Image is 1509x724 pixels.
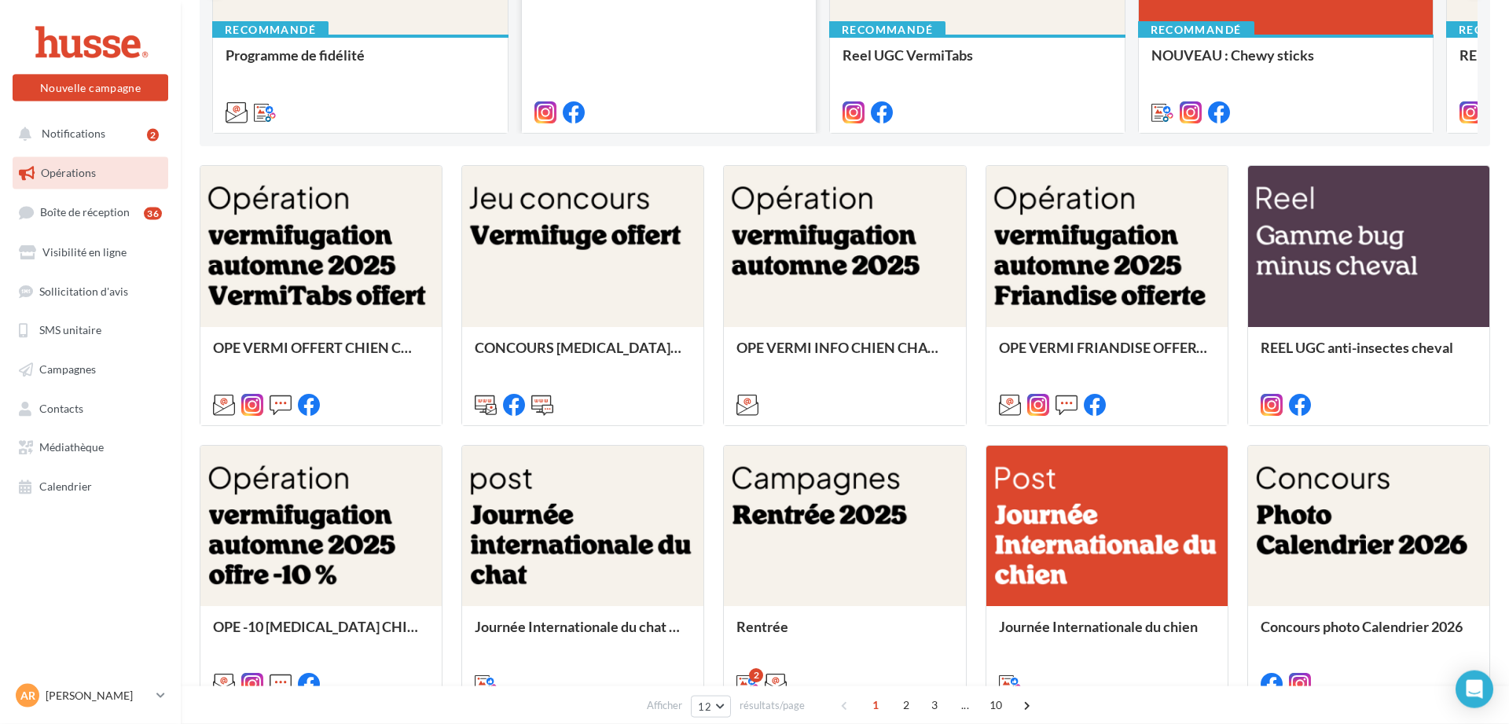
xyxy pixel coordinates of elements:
a: Sollicitation d'avis [9,276,171,309]
span: Calendrier [39,480,92,494]
span: Visibilité en ligne [42,246,127,259]
span: Médiathèque [39,441,104,454]
button: Nouvelle campagne [13,75,168,101]
span: 1 [863,693,888,718]
div: Concours photo Calendrier 2026 [1261,619,1477,650]
div: Reel UGC VermiTabs [843,47,1112,79]
span: Notifications [42,127,105,141]
div: Recommandé [1138,21,1254,39]
div: 36 [144,208,162,220]
div: 2 [147,129,159,141]
div: NOUVEAU : Chewy sticks [1151,47,1421,79]
button: 12 [691,696,731,718]
div: Journée Internationale du chat roux [475,619,691,650]
a: Visibilité en ligne [9,237,171,270]
button: Notifications 2 [9,118,165,151]
span: Sollicitation d'avis [39,285,128,298]
div: CONCOURS [MEDICAL_DATA] OFFERT AUTOMNE 2025 [475,340,691,371]
div: 2 [749,668,763,682]
p: [PERSON_NAME] [46,688,150,704]
span: AR [20,688,35,704]
div: Journée Internationale du chien [999,619,1215,650]
a: Contacts [9,393,171,426]
div: Recommandé [212,21,329,39]
span: SMS unitaire [39,324,101,337]
div: Open Intercom Messenger [1456,671,1493,708]
span: Campagnes [39,363,96,377]
span: 2 [894,693,919,718]
div: Programme de fidélité [226,47,495,79]
span: Opérations [41,167,96,180]
a: SMS unitaire [9,314,171,347]
a: Boîte de réception36 [9,196,171,230]
span: 10 [983,693,1009,718]
span: 3 [922,693,947,718]
div: OPE -10 [MEDICAL_DATA] CHIEN CHAT AUTOMNE [213,619,429,650]
div: Rentrée [736,619,953,650]
span: résultats/page [740,698,805,713]
span: ... [953,693,978,718]
div: OPE VERMI OFFERT CHIEN CHAT AUTOMNE [213,340,429,371]
span: 12 [698,700,711,713]
span: Afficher [647,698,682,713]
a: Campagnes [9,354,171,387]
div: Recommandé [829,21,945,39]
a: AR [PERSON_NAME] [13,681,168,711]
div: OPE VERMI INFO CHIEN CHAT AUTOMNE [736,340,953,371]
span: Contacts [39,402,83,416]
div: OPE VERMI FRIANDISE OFFERTE CHIEN CHAT AUTOMNE [999,340,1215,371]
div: REEL UGC anti-insectes cheval [1261,340,1477,371]
a: Calendrier [9,471,171,504]
span: Boîte de réception [40,206,130,219]
a: Opérations [9,157,171,190]
a: Médiathèque [9,432,171,465]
